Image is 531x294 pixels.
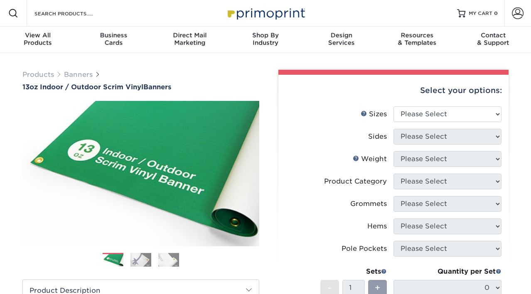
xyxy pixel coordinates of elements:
div: Hems [367,221,387,231]
span: + [375,282,380,294]
span: 0 [494,10,498,16]
img: Banners 02 [130,253,151,267]
div: Grommets [350,199,387,209]
div: Select your options: [285,75,502,106]
div: Sizes [361,109,387,119]
div: Services [303,32,379,47]
span: Design [303,32,379,39]
div: Industry [228,32,304,47]
h1: Banners [22,83,259,91]
div: Sets [320,267,387,277]
span: Contact [455,32,531,39]
img: 13oz Indoor / Outdoor Scrim Vinyl 01 [22,92,259,255]
a: Products [22,71,54,78]
span: Direct Mail [152,32,228,39]
a: Shop ByIndustry [228,27,304,53]
div: Pole Pockets [342,244,387,254]
img: Banners 01 [103,253,123,268]
a: DesignServices [303,27,379,53]
span: Shop By [228,32,304,39]
div: Marketing [152,32,228,47]
a: Direct MailMarketing [152,27,228,53]
a: BusinessCards [76,27,152,53]
span: Resources [379,32,455,39]
a: 13oz Indoor / Outdoor Scrim VinylBanners [22,83,259,91]
a: Resources& Templates [379,27,455,53]
span: MY CART [469,10,492,17]
div: Quantity per Set [393,267,501,277]
img: Banners 03 [158,253,179,267]
span: - [328,282,332,294]
img: Primoprint [224,4,307,22]
span: 13oz Indoor / Outdoor Scrim Vinyl [22,83,143,91]
span: Business [76,32,152,39]
div: & Templates [379,32,455,47]
div: Product Category [324,176,387,186]
div: & Support [455,32,531,47]
input: SEARCH PRODUCTS..... [34,8,115,18]
div: Weight [353,154,387,164]
a: Contact& Support [455,27,531,53]
a: Banners [64,71,93,78]
div: Sides [368,132,387,142]
div: Cards [76,32,152,47]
